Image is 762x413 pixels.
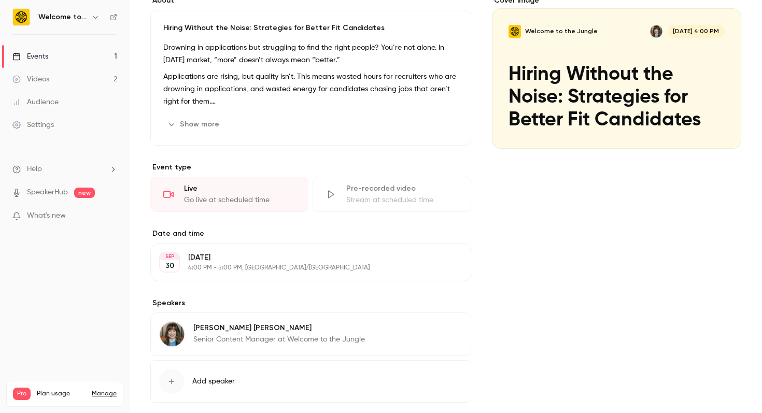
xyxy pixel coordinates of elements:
div: LiveGo live at scheduled time [150,177,308,212]
img: Welcome to the Jungle [13,9,30,25]
p: Senior Content Manager at Welcome to the Jungle [193,334,365,345]
h6: Welcome to the Jungle [38,12,87,22]
div: Videos [12,74,49,84]
div: Pre-recorded videoStream at scheduled time [313,177,471,212]
div: SEP [160,253,179,260]
img: Alysia Wanczyk [160,322,185,347]
div: Stream at scheduled time [346,195,458,205]
div: Events [12,51,48,62]
button: Add speaker [150,360,471,403]
p: Drowning in applications but struggling to find the right people? You’re not alone. In [DATE] mar... [163,41,458,66]
label: Speakers [150,298,471,308]
p: Event type [150,162,471,173]
div: Audience [12,97,59,107]
p: [PERSON_NAME] [PERSON_NAME] [193,323,365,333]
span: Add speaker [192,376,235,387]
p: [DATE] [188,252,416,263]
p: 4:00 PM - 5:00 PM, [GEOGRAPHIC_DATA]/[GEOGRAPHIC_DATA] [188,264,416,272]
span: new [74,188,95,198]
span: Plan usage [37,390,86,398]
button: Show more [163,116,225,133]
span: Pro [13,388,31,400]
span: What's new [27,210,66,221]
p: 30 [165,261,174,271]
p: Applications are rising, but quality isn’t. This means wasted hours for recruiters who are drowni... [163,70,458,108]
div: Settings [12,120,54,130]
div: Alysia Wanczyk[PERSON_NAME] [PERSON_NAME]Senior Content Manager at Welcome to the Jungle [150,312,471,356]
div: Go live at scheduled time [184,195,295,205]
label: Date and time [150,229,471,239]
a: SpeakerHub [27,187,68,198]
a: Manage [92,390,117,398]
div: Pre-recorded video [346,183,458,194]
li: help-dropdown-opener [12,164,117,175]
p: Hiring Without the Noise: Strategies for Better Fit Candidates [163,23,458,33]
div: Live [184,183,295,194]
span: Help [27,164,42,175]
